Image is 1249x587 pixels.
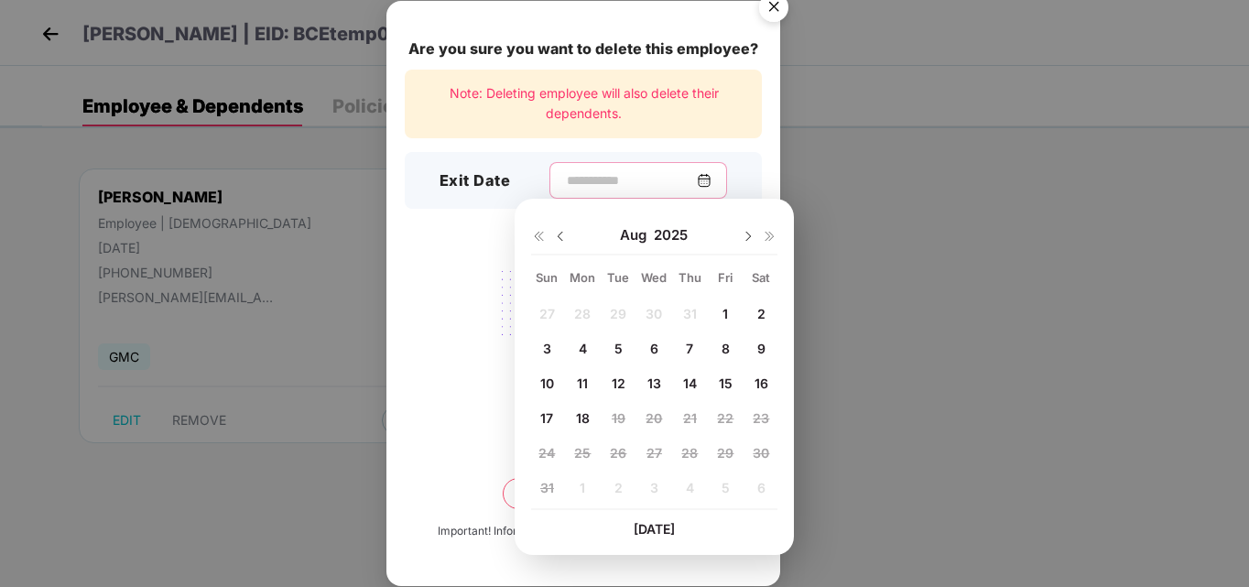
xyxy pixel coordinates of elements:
span: 1 [722,306,728,321]
div: Sat [745,269,777,286]
div: Are you sure you want to delete this employee? [405,38,762,60]
img: svg+xml;base64,PHN2ZyB4bWxucz0iaHR0cDovL3d3dy53My5vcmcvMjAwMC9zdmciIHdpZHRoPSIxNiIgaGVpZ2h0PSIxNi... [763,229,777,244]
span: 4 [579,341,587,356]
span: 12 [612,375,625,391]
div: Thu [674,269,706,286]
span: 8 [722,341,730,356]
span: 5 [614,341,623,356]
div: Important! Information once deleted, can’t be recovered. [438,523,729,540]
span: 18 [576,410,590,426]
div: Wed [638,269,670,286]
span: 13 [647,375,661,391]
span: 2 [757,306,766,321]
img: svg+xml;base64,PHN2ZyBpZD0iQ2FsZW5kYXItMzJ4MzIiIHhtbG5zPSJodHRwOi8vd3d3LnczLm9yZy8yMDAwL3N2ZyIgd2... [697,173,711,188]
img: svg+xml;base64,PHN2ZyB4bWxucz0iaHR0cDovL3d3dy53My5vcmcvMjAwMC9zdmciIHdpZHRoPSIxNiIgaGVpZ2h0PSIxNi... [531,229,546,244]
span: 9 [757,341,766,356]
div: Sun [531,269,563,286]
div: Tue [603,269,635,286]
span: 15 [719,375,733,391]
div: Note: Deleting employee will also delete their dependents. [405,70,762,138]
span: 11 [577,375,588,391]
div: Fri [710,269,742,286]
span: 3 [543,341,551,356]
span: 6 [650,341,658,356]
span: 2025 [654,226,688,245]
img: svg+xml;base64,PHN2ZyBpZD0iRHJvcGRvd24tMzJ4MzIiIHhtbG5zPSJodHRwOi8vd3d3LnczLm9yZy8yMDAwL3N2ZyIgd2... [741,229,755,244]
span: 17 [540,410,553,426]
span: [DATE] [634,521,675,537]
span: 7 [686,341,693,356]
button: Delete permanently [503,478,664,509]
span: 14 [683,375,697,391]
span: 16 [755,375,768,391]
span: Aug [620,226,654,245]
img: svg+xml;base64,PHN2ZyB4bWxucz0iaHR0cDovL3d3dy53My5vcmcvMjAwMC9zdmciIHdpZHRoPSIyMjQiIGhlaWdodD0iMT... [481,260,686,403]
span: 10 [540,375,554,391]
div: Mon [567,269,599,286]
h3: Exit Date [440,169,511,193]
img: svg+xml;base64,PHN2ZyBpZD0iRHJvcGRvd24tMzJ4MzIiIHhtbG5zPSJodHRwOi8vd3d3LnczLm9yZy8yMDAwL3N2ZyIgd2... [553,229,568,244]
